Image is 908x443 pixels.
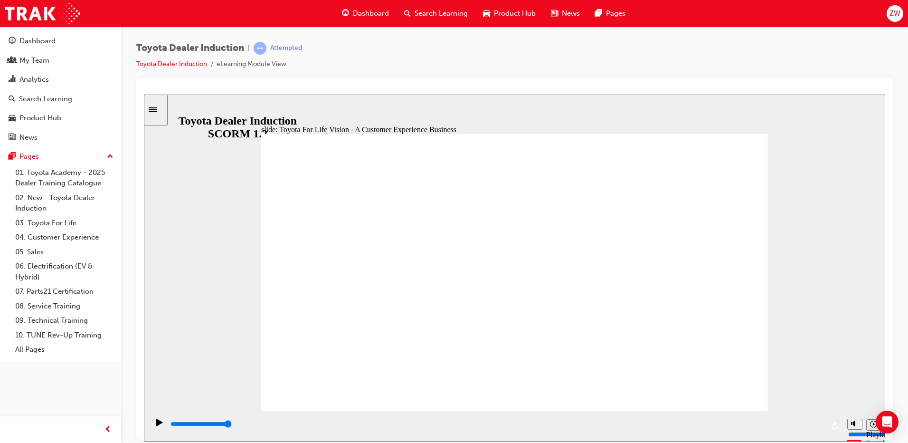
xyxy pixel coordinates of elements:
[104,424,112,436] span: prev-icon
[217,59,286,70] li: eLearning Module View
[9,153,16,161] span: pages-icon
[136,60,207,68] a: Toyota Dealer Induction
[9,114,16,123] span: car-icon
[722,336,737,353] div: Playback Speed
[136,43,244,54] span: Toyota Dealer Induction
[483,8,490,19] span: car-icon
[4,109,117,127] a: Product Hub
[11,328,117,343] a: 10. TUNE Rev-Up Training
[9,134,16,142] span: news-icon
[19,132,38,143] div: News
[4,148,117,165] button: Pages
[397,4,475,23] a: search-iconSearch Learning
[27,326,88,333] input: slide progress
[4,129,117,146] a: News
[5,324,21,340] button: Play (Ctrl+Alt+P)
[334,4,397,23] a: guage-iconDashboard
[11,342,117,357] a: All Pages
[699,316,737,347] div: misc controls
[562,8,580,19] span: News
[9,37,16,46] span: guage-icon
[415,8,468,19] span: Search Learning
[248,43,250,54] span: |
[4,52,117,69] a: My Team
[4,71,117,88] a: Analytics
[9,57,16,65] span: people-icon
[11,245,117,260] a: 05. Sales
[19,55,49,66] div: My Team
[704,336,766,344] input: volume
[4,90,117,108] a: Search Learning
[889,8,900,19] span: ZW
[19,94,72,105] div: Search Learning
[703,324,719,335] button: Mute (Ctrl+Alt+M)
[353,8,389,19] span: Dashboard
[551,8,558,19] span: news-icon
[11,230,117,245] a: 04. Customer Experience
[342,8,349,19] span: guage-icon
[19,36,56,47] div: Dashboard
[107,151,113,163] span: up-icon
[9,95,15,104] span: search-icon
[4,30,117,148] button: DashboardMy TeamAnalyticsSearch LearningProduct HubNews
[11,259,117,284] a: 06. Electrification (EV & Hybrid)
[9,76,16,84] span: chart-icon
[543,4,587,23] a: news-iconNews
[475,4,543,23] a: car-iconProduct Hub
[254,42,266,55] span: learningRecordVerb_ATTEMPT-icon
[5,3,80,24] img: Trak
[19,113,61,124] div: Product Hub
[11,216,117,231] a: 03. Toyota For Life
[11,313,117,328] a: 09. Technical Training
[270,44,302,53] div: Attempted
[595,8,602,19] span: pages-icon
[11,165,117,191] a: 01. Toyota Academy - 2025 Dealer Training Catalogue
[404,8,411,19] span: search-icon
[876,411,899,433] div: Open Intercom Messenger
[887,5,903,22] button: ZW
[4,32,117,50] a: Dashboard
[11,284,117,299] a: 07. Parts21 Certification
[494,8,536,19] span: Product Hub
[19,74,49,85] div: Analytics
[606,8,625,19] span: Pages
[19,151,39,162] div: Pages
[11,191,117,216] a: 02. New - Toyota Dealer Induction
[587,4,633,23] a: pages-iconPages
[11,299,117,314] a: 08. Service Training
[5,316,699,347] div: playback controls
[722,325,737,336] button: Playback speed
[684,325,699,339] button: Replay (Ctrl+Alt+R)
